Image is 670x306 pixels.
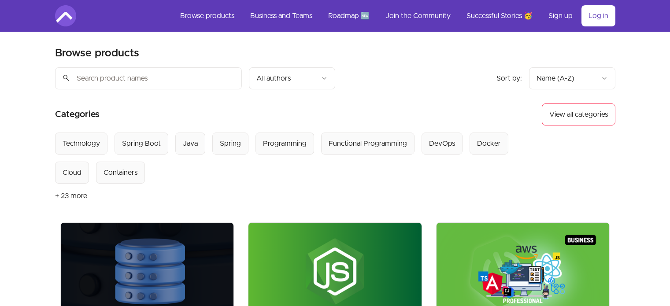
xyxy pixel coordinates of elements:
[173,5,241,26] a: Browse products
[122,138,161,149] div: Spring Boot
[63,138,100,149] div: Technology
[263,138,307,149] div: Programming
[220,138,241,149] div: Spring
[378,5,458,26] a: Join the Community
[581,5,615,26] a: Log in
[55,5,76,26] img: Amigoscode logo
[173,5,615,26] nav: Main
[55,46,139,60] h2: Browse products
[55,184,87,208] button: + 23 more
[459,5,540,26] a: Successful Stories 🥳
[63,167,81,178] div: Cloud
[321,5,377,26] a: Roadmap 🆕
[529,67,615,89] button: Product sort options
[496,75,522,82] span: Sort by:
[429,138,455,149] div: DevOps
[183,138,198,149] div: Java
[477,138,501,149] div: Docker
[542,103,615,125] button: View all categories
[55,103,100,125] h2: Categories
[243,5,319,26] a: Business and Teams
[104,167,137,178] div: Containers
[249,67,335,89] button: Filter by author
[62,72,70,84] span: search
[329,138,407,149] div: Functional Programming
[55,67,242,89] input: Search product names
[541,5,580,26] a: Sign up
